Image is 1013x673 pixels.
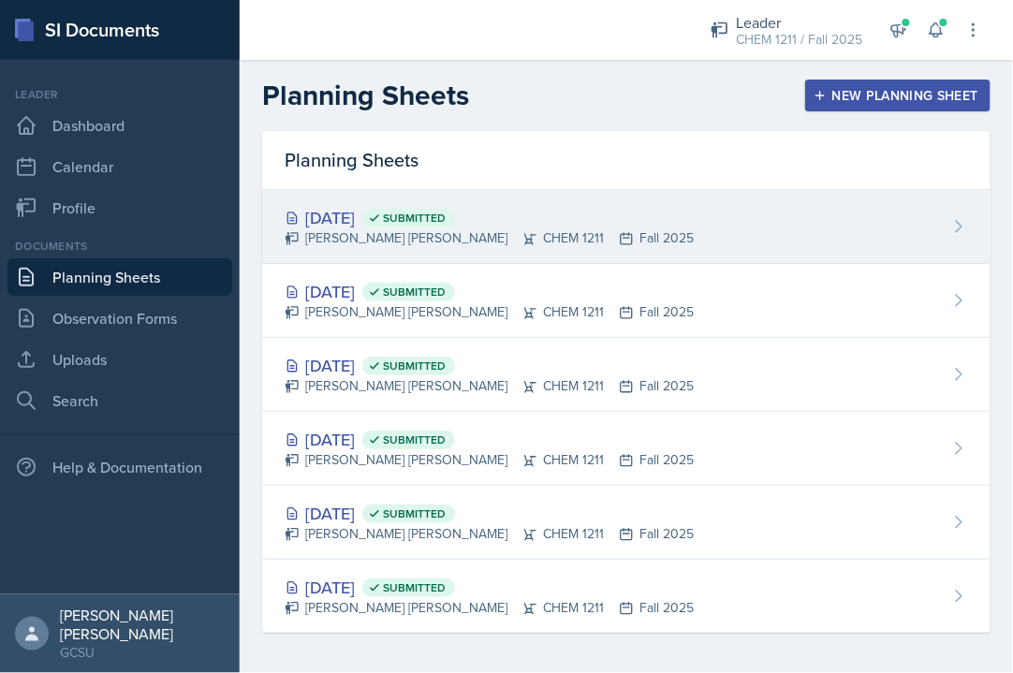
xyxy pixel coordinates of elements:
[7,341,232,378] a: Uploads
[7,86,232,103] div: Leader
[262,264,991,338] a: [DATE] Submitted [PERSON_NAME] [PERSON_NAME]CHEM 1211Fall 2025
[7,448,232,486] div: Help & Documentation
[285,302,694,322] div: [PERSON_NAME] [PERSON_NAME] CHEM 1211 Fall 2025
[285,427,694,452] div: [DATE]
[262,560,991,633] a: [DATE] Submitted [PERSON_NAME] [PERSON_NAME]CHEM 1211Fall 2025
[737,30,863,50] div: CHEM 1211 / Fall 2025
[7,189,232,227] a: Profile
[262,79,469,112] h2: Planning Sheets
[383,211,446,226] span: Submitted
[285,575,694,600] div: [DATE]
[7,238,232,255] div: Documents
[817,88,978,103] div: New Planning Sheet
[285,450,694,470] div: [PERSON_NAME] [PERSON_NAME] CHEM 1211 Fall 2025
[262,190,991,264] a: [DATE] Submitted [PERSON_NAME] [PERSON_NAME]CHEM 1211Fall 2025
[383,285,446,300] span: Submitted
[7,148,232,185] a: Calendar
[285,228,694,248] div: [PERSON_NAME] [PERSON_NAME] CHEM 1211 Fall 2025
[7,300,232,337] a: Observation Forms
[60,643,225,662] div: GCSU
[285,501,694,526] div: [DATE]
[383,432,446,447] span: Submitted
[262,486,991,560] a: [DATE] Submitted [PERSON_NAME] [PERSON_NAME]CHEM 1211Fall 2025
[285,524,694,544] div: [PERSON_NAME] [PERSON_NAME] CHEM 1211 Fall 2025
[7,107,232,144] a: Dashboard
[285,376,694,396] div: [PERSON_NAME] [PERSON_NAME] CHEM 1211 Fall 2025
[60,606,225,643] div: [PERSON_NAME] [PERSON_NAME]
[262,131,991,190] div: Planning Sheets
[7,382,232,419] a: Search
[737,11,863,34] div: Leader
[383,506,446,521] span: Submitted
[262,412,991,486] a: [DATE] Submitted [PERSON_NAME] [PERSON_NAME]CHEM 1211Fall 2025
[383,580,446,595] span: Submitted
[285,598,694,618] div: [PERSON_NAME] [PERSON_NAME] CHEM 1211 Fall 2025
[285,353,694,378] div: [DATE]
[285,205,694,230] div: [DATE]
[285,279,694,304] div: [DATE]
[383,358,446,373] span: Submitted
[7,258,232,296] a: Planning Sheets
[262,338,991,412] a: [DATE] Submitted [PERSON_NAME] [PERSON_NAME]CHEM 1211Fall 2025
[805,80,991,111] button: New Planning Sheet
